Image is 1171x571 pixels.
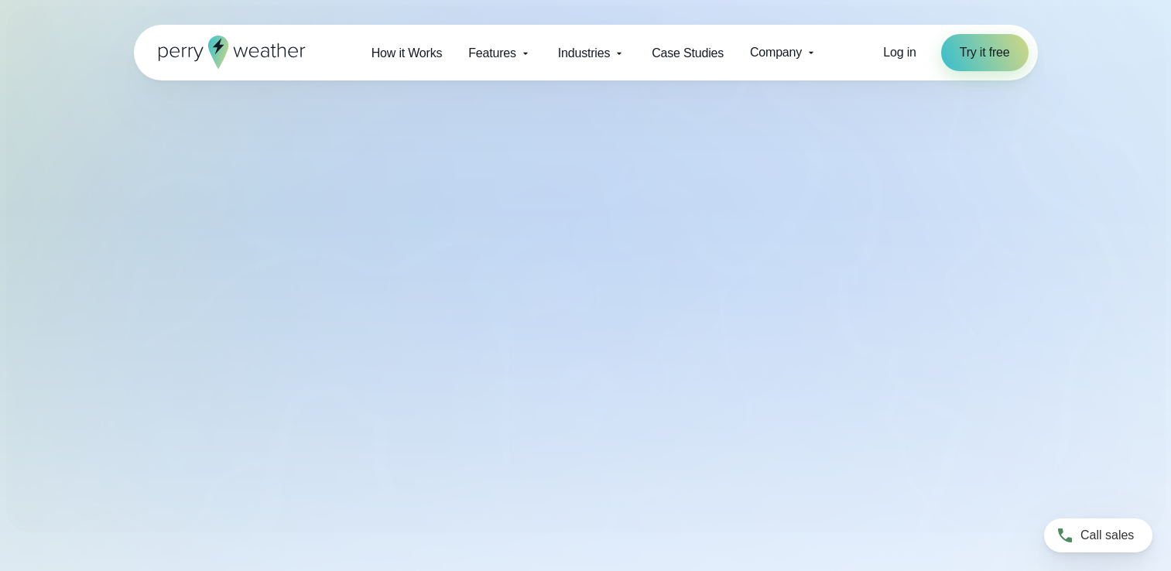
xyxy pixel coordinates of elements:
[652,44,724,63] span: Case Studies
[358,37,456,69] a: How it Works
[1080,526,1134,545] span: Call sales
[372,44,443,63] span: How it Works
[941,34,1029,71] a: Try it free
[960,43,1010,62] span: Try it free
[883,43,916,62] a: Log in
[468,44,516,63] span: Features
[639,37,737,69] a: Case Studies
[558,44,610,63] span: Industries
[883,46,916,59] span: Log in
[1044,518,1152,552] a: Call sales
[750,43,802,62] span: Company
